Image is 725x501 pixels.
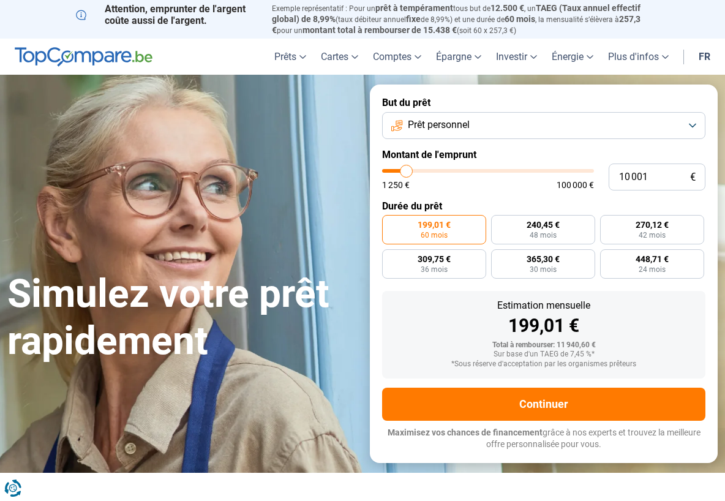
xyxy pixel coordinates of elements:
[392,317,696,335] div: 199,01 €
[639,232,666,239] span: 42 mois
[392,360,696,369] div: *Sous réserve d'acceptation par les organismes prêteurs
[527,220,560,229] span: 240,45 €
[272,3,649,36] p: Exemple représentatif : Pour un tous but de , un (taux débiteur annuel de 8,99%) et une durée de ...
[302,25,457,35] span: montant total à rembourser de 15.438 €
[601,39,676,75] a: Plus d'infos
[639,266,666,273] span: 24 mois
[489,39,544,75] a: Investir
[636,220,669,229] span: 270,12 €
[388,428,543,437] span: Maximisez vos chances de financement
[382,181,410,189] span: 1 250 €
[490,3,524,13] span: 12.500 €
[382,149,705,160] label: Montant de l'emprunt
[406,14,421,24] span: fixe
[272,3,640,24] span: TAEG (Taux annuel effectif global) de 8,99%
[421,232,448,239] span: 60 mois
[392,341,696,350] div: Total à rembourser: 11 940,60 €
[690,172,696,183] span: €
[375,3,453,13] span: prêt à tempérament
[382,97,705,108] label: But du prêt
[527,255,560,263] span: 365,30 €
[7,271,355,365] h1: Simulez votre prêt rapidement
[392,350,696,359] div: Sur base d'un TAEG de 7,45 %*
[382,388,705,421] button: Continuer
[314,39,366,75] a: Cartes
[382,427,705,451] p: grâce à nos experts et trouvez la meilleure offre personnalisée pour vous.
[382,200,705,212] label: Durée du prêt
[267,39,314,75] a: Prêts
[429,39,489,75] a: Épargne
[76,3,257,26] p: Attention, emprunter de l'argent coûte aussi de l'argent.
[418,220,451,229] span: 199,01 €
[530,266,557,273] span: 30 mois
[557,181,594,189] span: 100 000 €
[382,112,705,139] button: Prêt personnel
[421,266,448,273] span: 36 mois
[15,47,152,67] img: TopCompare
[408,118,470,132] span: Prêt personnel
[530,232,557,239] span: 48 mois
[691,39,718,75] a: fr
[418,255,451,263] span: 309,75 €
[636,255,669,263] span: 448,71 €
[272,14,640,35] span: 257,3 €
[392,301,696,311] div: Estimation mensuelle
[366,39,429,75] a: Comptes
[505,14,535,24] span: 60 mois
[544,39,601,75] a: Énergie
